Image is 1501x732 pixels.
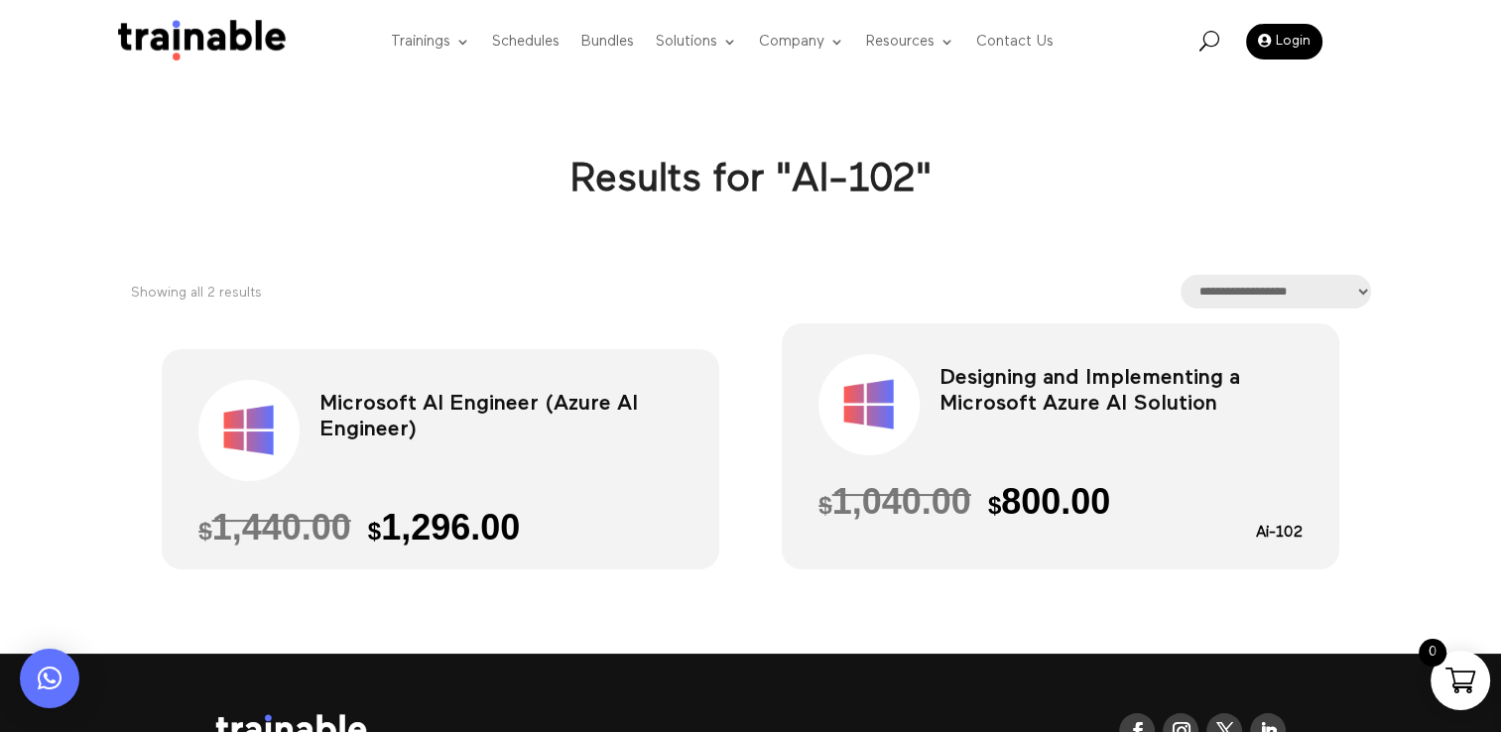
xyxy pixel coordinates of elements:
[1181,275,1371,308] select: Shop order
[939,354,1303,464] h2: Designing and Implementing a Microsoft Azure AI Solution
[198,518,211,545] span: $
[492,3,560,81] a: Schedules
[1199,31,1219,51] span: U
[131,285,262,302] p: Showing all 2 results
[1419,639,1446,667] span: 0
[818,354,1303,546] a: Designing and Implementing a Microsoft Azure AI Solution Ai-102
[198,380,683,546] a: Microsoft AI Engineer (Azure AI Engineer) $1,440.00 $1,296.00
[656,3,737,81] a: Solutions
[818,481,971,522] bdi: 1,040.00
[198,507,351,548] bdi: 1,440.00
[215,156,1287,213] h1: Results for "AI-102"
[319,380,683,490] h2: Microsoft AI Engineer (Azure AI Engineer)
[976,3,1054,81] a: Contact Us
[1256,520,1303,546] p: Ai-102
[368,518,381,545] span: $
[581,3,634,81] a: Bundles
[818,492,831,519] span: $
[988,481,1110,522] bdi: 800.00
[866,3,954,81] a: Resources
[391,3,470,81] a: Trainings
[368,507,521,548] bdi: 1,296.00
[1246,24,1322,60] a: Login
[759,3,844,81] a: Company
[988,492,1001,519] span: $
